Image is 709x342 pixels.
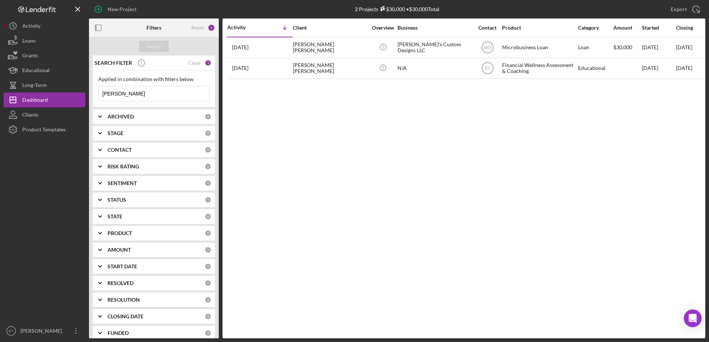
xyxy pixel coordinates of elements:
b: FUNDED [108,330,129,336]
div: 0 [205,213,211,220]
b: RISK RATING [108,164,139,170]
div: 0 [205,313,211,320]
div: [PERSON_NAME]'s Custom Designs LLC [398,38,472,57]
div: Long-Term [22,78,47,94]
b: CONTACT [108,147,132,153]
div: 0 [205,280,211,286]
button: Educational [4,63,85,78]
b: STATUS [108,197,126,203]
div: Started [642,25,675,31]
div: Amount [613,25,641,31]
div: Financial Wellness Assessment & Coaching [502,58,576,78]
button: Clients [4,107,85,122]
div: [PERSON_NAME] [PERSON_NAME] [293,58,367,78]
text: ET [485,66,491,71]
time: 2023-09-11 15:59 [232,65,248,71]
time: [DATE] [676,65,692,71]
button: Dashboard [4,93,85,107]
b: RESOLUTION [108,297,140,303]
div: Product [502,25,576,31]
div: Loan [578,38,613,57]
div: Export [671,2,687,17]
div: 0 [205,330,211,336]
text: MO [484,45,491,50]
div: 0 [205,163,211,170]
time: 2025-06-30 17:45 [232,44,248,50]
div: [DATE] [642,58,675,78]
button: Product Templates [4,122,85,137]
div: 0 [205,180,211,187]
div: Product Templates [22,122,66,139]
div: Overview [369,25,397,31]
div: Activity [227,24,260,30]
div: 0 [205,230,211,237]
div: Clients [22,107,38,124]
b: RESOLVED [108,280,133,286]
div: New Project [108,2,136,17]
div: Contact [474,25,501,31]
div: Reset [191,25,204,31]
div: 0 [205,247,211,253]
div: Category [578,25,613,31]
div: 1 [208,24,215,31]
div: 0 [205,296,211,303]
div: 1 [205,60,211,66]
button: Long-Term [4,78,85,93]
div: $30,000 [378,6,405,12]
div: 2 Projects • $30,000 Total [355,6,439,12]
span: $30,000 [613,44,632,50]
div: Microbusiness Loan [502,38,576,57]
b: STAGE [108,130,123,136]
div: Activity [22,19,40,35]
div: Clear [188,60,201,66]
b: SENTIMENT [108,180,137,186]
div: Grants [22,48,38,65]
b: Filters [146,25,161,31]
div: 0 [205,130,211,137]
div: Apply [147,41,161,52]
div: Applied in combination with filters below [98,76,210,82]
b: CLOSING DATE [108,313,144,319]
button: Activity [4,19,85,33]
b: ARCHIVED [108,114,134,120]
button: New Project [89,2,144,17]
div: [PERSON_NAME] [19,323,67,340]
div: Open Intercom Messenger [684,309,702,327]
button: ET[PERSON_NAME] [4,323,85,338]
div: Educational [578,58,613,78]
div: N/A [398,58,472,78]
button: Apply [139,41,169,52]
div: [DATE] [642,38,675,57]
button: Loans [4,33,85,48]
div: Client [293,25,367,31]
div: 0 [205,197,211,203]
div: [PERSON_NAME] [PERSON_NAME] [293,38,367,57]
b: STATE [108,214,122,219]
div: Loans [22,33,36,50]
b: SEARCH FILTER [95,60,132,66]
button: Grants [4,48,85,63]
div: 0 [205,113,211,120]
div: Educational [22,63,50,80]
div: Business [398,25,472,31]
div: Dashboard [22,93,48,109]
div: 0 [205,263,211,270]
text: ET [9,329,13,333]
div: 0 [205,147,211,153]
button: Export [663,2,705,17]
b: AMOUNT [108,247,131,253]
time: [DATE] [676,44,692,50]
b: START DATE [108,264,137,269]
b: PRODUCT [108,230,132,236]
